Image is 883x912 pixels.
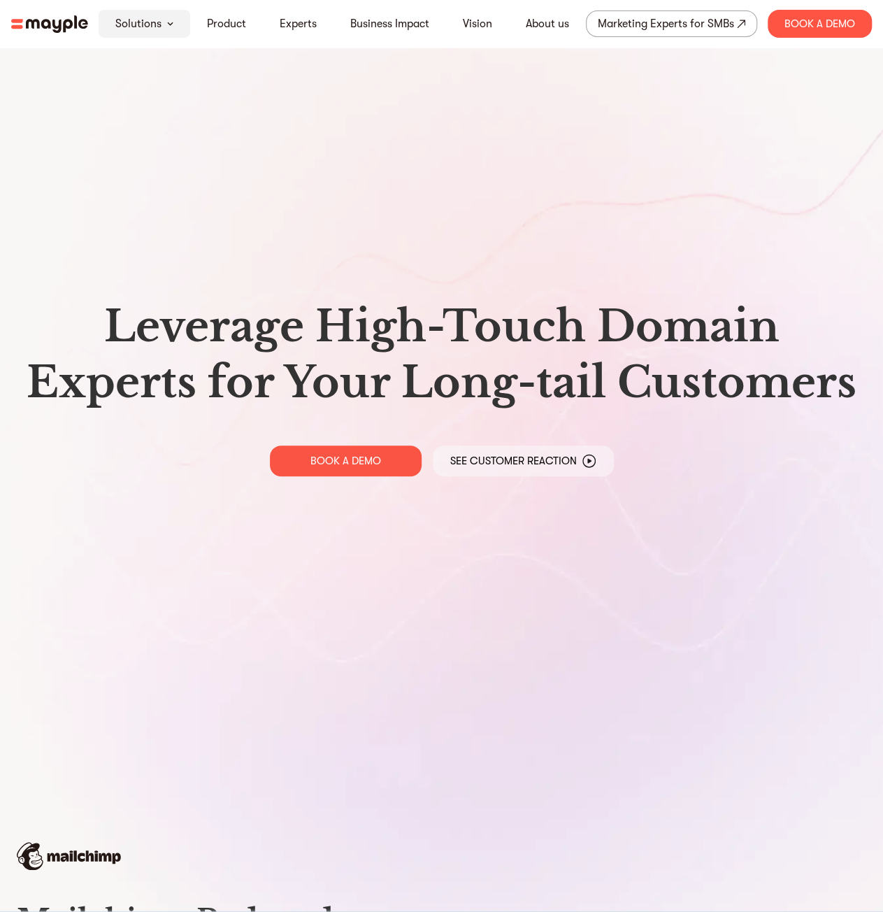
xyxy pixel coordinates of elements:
a: Experts [280,15,317,32]
a: BOOK A DEMO [270,446,422,476]
a: Solutions [115,15,161,32]
img: mailchimp-logo [17,842,121,870]
img: mayple-logo [11,15,88,33]
a: Marketing Experts for SMBs [586,10,757,37]
a: Product [207,15,246,32]
p: BOOK A DEMO [310,454,381,468]
h1: Leverage High-Touch Domain Experts for Your Long-tail Customers [22,299,861,411]
a: Vision [463,15,492,32]
a: Business Impact [350,15,429,32]
div: Book A Demo [768,10,872,38]
a: About us [526,15,569,32]
img: arrow-down [167,22,173,26]
p: See Customer Reaction [450,454,577,468]
div: Marketing Experts for SMBs [598,14,734,34]
a: See Customer Reaction [433,446,614,476]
